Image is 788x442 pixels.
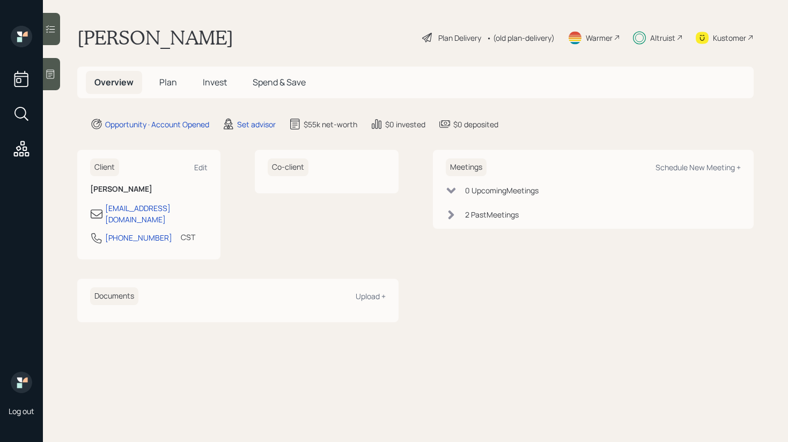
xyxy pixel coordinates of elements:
[446,158,487,176] h6: Meetings
[90,158,119,176] h6: Client
[159,76,177,88] span: Plan
[90,287,138,305] h6: Documents
[90,185,208,194] h6: [PERSON_NAME]
[203,76,227,88] span: Invest
[465,209,519,220] div: 2 Past Meeting s
[453,119,498,130] div: $0 deposited
[194,162,208,172] div: Edit
[9,406,34,416] div: Log out
[487,32,555,44] div: • (old plan-delivery)
[650,32,675,44] div: Altruist
[713,32,746,44] div: Kustomer
[181,231,195,243] div: CST
[105,202,208,225] div: [EMAIL_ADDRESS][DOMAIN_NAME]
[586,32,613,44] div: Warmer
[304,119,357,130] div: $55k net-worth
[105,232,172,243] div: [PHONE_NUMBER]
[77,26,233,49] h1: [PERSON_NAME]
[11,372,32,393] img: retirable_logo.png
[465,185,539,196] div: 0 Upcoming Meeting s
[105,119,209,130] div: Opportunity · Account Opened
[94,76,134,88] span: Overview
[253,76,306,88] span: Spend & Save
[438,32,481,44] div: Plan Delivery
[237,119,276,130] div: Set advisor
[268,158,308,176] h6: Co-client
[356,291,386,301] div: Upload +
[385,119,425,130] div: $0 invested
[656,162,741,172] div: Schedule New Meeting +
